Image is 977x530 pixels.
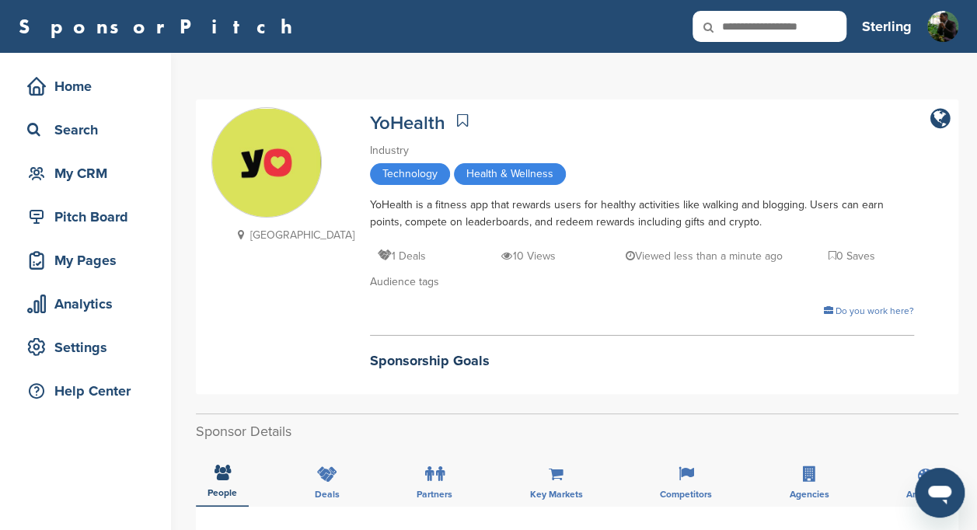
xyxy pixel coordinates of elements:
[370,142,914,159] div: Industry
[23,159,155,187] div: My CRM
[378,246,426,266] p: 1 Deals
[315,490,340,499] span: Deals
[370,112,445,134] a: YoHealth
[906,490,945,499] span: Analytics
[212,109,321,218] img: Sponsorpitch & YoHealth
[23,246,155,274] div: My Pages
[927,11,958,42] img: Me sitting
[19,16,302,37] a: SponsorPitch
[16,199,155,235] a: Pitch Board
[370,350,914,371] h2: Sponsorship Goals
[16,112,155,148] a: Search
[196,421,958,442] h2: Sponsor Details
[370,274,914,291] div: Audience tags
[23,116,155,144] div: Search
[370,197,914,231] div: YoHealth is a fitness app that rewards users for healthy activities like walking and blogging. Us...
[16,373,155,409] a: Help Center
[23,203,155,231] div: Pitch Board
[23,72,155,100] div: Home
[23,333,155,361] div: Settings
[417,490,452,499] span: Partners
[829,246,875,266] p: 0 Saves
[16,286,155,322] a: Analytics
[16,68,155,104] a: Home
[626,246,783,266] p: Viewed less than a minute ago
[930,107,951,131] a: company link
[23,377,155,405] div: Help Center
[915,468,965,518] iframe: Button to launch messaging window
[836,305,914,316] span: Do you work here?
[530,490,583,499] span: Key Markets
[862,9,912,44] a: Sterling
[501,246,555,266] p: 10 Views
[862,16,912,37] h3: Sterling
[790,490,829,499] span: Agencies
[370,163,450,185] span: Technology
[208,488,237,497] span: People
[231,225,354,245] p: [GEOGRAPHIC_DATA]
[454,163,566,185] span: Health & Wellness
[16,330,155,365] a: Settings
[16,242,155,278] a: My Pages
[660,490,712,499] span: Competitors
[23,290,155,318] div: Analytics
[16,155,155,191] a: My CRM
[824,305,914,316] a: Do you work here?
